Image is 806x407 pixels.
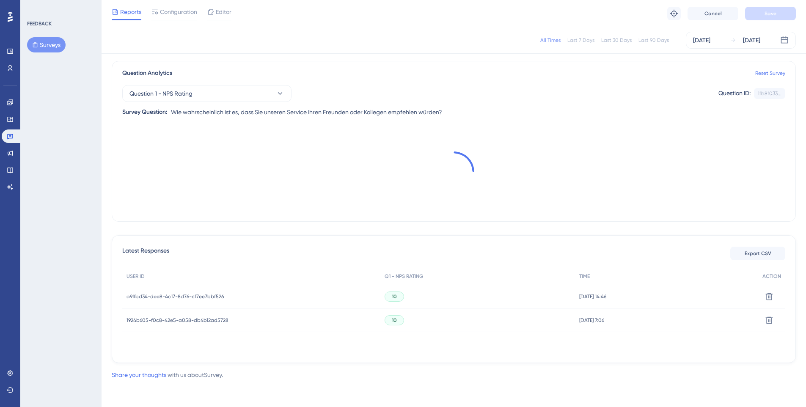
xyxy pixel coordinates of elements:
div: 6 [74,4,77,11]
a: Reset Survey [755,70,785,77]
span: Cancel [704,10,722,17]
span: Export CSV [745,250,771,257]
span: 1924b605-f0c8-42e5-a058-db4b12ad5728 [127,317,228,324]
span: Configuration [160,7,197,17]
span: 10 [392,317,397,324]
div: [DATE] [743,35,760,45]
div: FEEDBACK [27,20,52,27]
span: USER ID [127,273,145,280]
span: Editor [216,7,231,17]
span: Latest Responses [122,246,169,261]
button: Cancel [688,7,738,20]
button: Save [745,7,796,20]
button: Export CSV [730,247,785,260]
div: All Times [540,37,561,44]
span: ACTION [762,273,781,280]
span: TIME [579,273,590,280]
div: Survey Question: [122,107,168,117]
span: Wie wahrscheinlich ist es, dass Sie unseren Service Ihren Freunden oder Kollegen empfehlen würden? [171,107,442,117]
span: Reports [120,7,141,17]
div: Question ID: [718,88,751,99]
span: Q1 - NPS RATING [385,273,423,280]
div: Last 90 Days [638,37,669,44]
div: with us about Survey . [112,370,223,380]
span: Save [765,10,776,17]
span: 10 [392,293,397,300]
div: 1fb8f033... [758,90,781,97]
div: [DATE] [693,35,710,45]
button: Question 1 - NPS Rating [122,85,292,102]
div: Last 30 Days [601,37,632,44]
span: Need Help? [36,2,69,12]
span: a9ffbd34-dee8-4c17-8d76-c17ee7bbf526 [127,293,224,300]
span: [DATE] 14:46 [579,293,606,300]
span: Question Analytics [122,68,172,78]
span: Question 1 - NPS Rating [129,88,193,99]
button: Surveys [27,37,66,52]
a: Share your thoughts [112,371,166,378]
div: Last 7 Days [567,37,594,44]
span: [DATE] 7:06 [579,317,604,324]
